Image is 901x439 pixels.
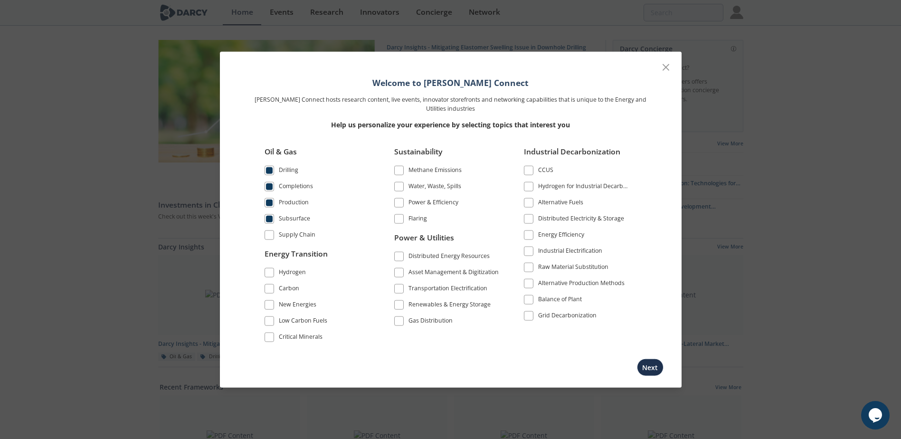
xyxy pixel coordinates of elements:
div: Industrial Electrification [538,247,602,258]
div: Renewables & Energy Storage [408,300,491,311]
div: Asset Management & Digitization [408,267,499,279]
div: Low Carbon Fuels [279,316,327,327]
div: Distributed Electricity & Storage [538,214,624,226]
div: Gas Distribution [408,316,453,327]
button: Next [637,358,664,376]
div: Grid Decarbonization [538,311,597,323]
div: Production [279,198,309,210]
div: Oil & Gas [265,146,371,164]
div: Distributed Energy Resources [408,251,490,263]
div: Raw Material Substitution [538,263,608,274]
div: Completions [279,182,313,193]
div: New Energies [279,300,316,311]
div: Alternative Production Methods [538,279,625,290]
p: Help us personalize your experience by selecting topics that interest you [251,120,650,130]
div: Sustainability [394,146,501,164]
div: Transportation Electrification [408,284,487,295]
div: Industrial Decarbonization [524,146,630,164]
div: Power & Utilities [394,232,501,250]
div: Drilling [279,166,298,177]
div: Balance of Plant [538,295,582,306]
div: Hydrogen [279,267,306,279]
div: Critical Minerals [279,332,322,344]
div: Subsurface [279,214,310,226]
div: Power & Efficiency [408,198,458,210]
p: [PERSON_NAME] Connect hosts research content, live events, innovator storefronts and networking c... [251,95,650,113]
div: CCUS [538,166,553,177]
div: Water, Waste, Spills [408,182,461,193]
div: Energy Efficiency [538,230,584,242]
div: Flaring [408,214,427,226]
iframe: chat widget [861,401,892,429]
div: Hydrogen for Industrial Decarbonization [538,182,630,193]
div: Alternative Fuels [538,198,583,210]
h1: Welcome to [PERSON_NAME] Connect [251,76,650,89]
div: Carbon [279,284,299,295]
div: Energy Transition [265,248,371,266]
div: Methane Emissions [408,166,462,177]
div: Supply Chain [279,230,315,242]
